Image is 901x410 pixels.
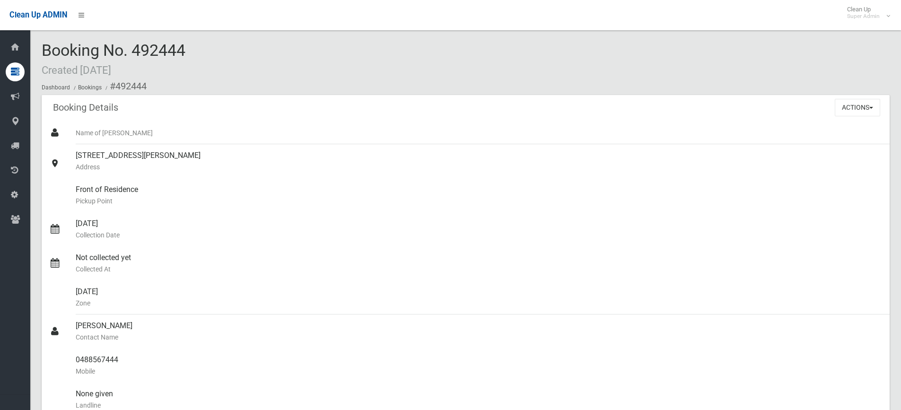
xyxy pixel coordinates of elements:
span: Booking No. 492444 [42,41,185,78]
button: Actions [835,99,880,116]
small: Zone [76,297,882,309]
div: [DATE] [76,212,882,246]
small: Created [DATE] [42,64,111,76]
div: Not collected yet [76,246,882,280]
div: [PERSON_NAME] [76,314,882,349]
small: Collected At [76,263,882,275]
div: [DATE] [76,280,882,314]
small: Pickup Point [76,195,882,207]
small: Super Admin [847,13,880,20]
div: 0488567444 [76,349,882,383]
a: Bookings [78,84,102,91]
small: Name of [PERSON_NAME] [76,127,882,139]
small: Mobile [76,366,882,377]
small: Collection Date [76,229,882,241]
a: Dashboard [42,84,70,91]
small: Address [76,161,882,173]
span: Clean Up ADMIN [9,10,67,19]
small: Contact Name [76,331,882,343]
div: Front of Residence [76,178,882,212]
li: #492444 [103,78,147,95]
header: Booking Details [42,98,130,117]
span: Clean Up [842,6,889,20]
div: [STREET_ADDRESS][PERSON_NAME] [76,144,882,178]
